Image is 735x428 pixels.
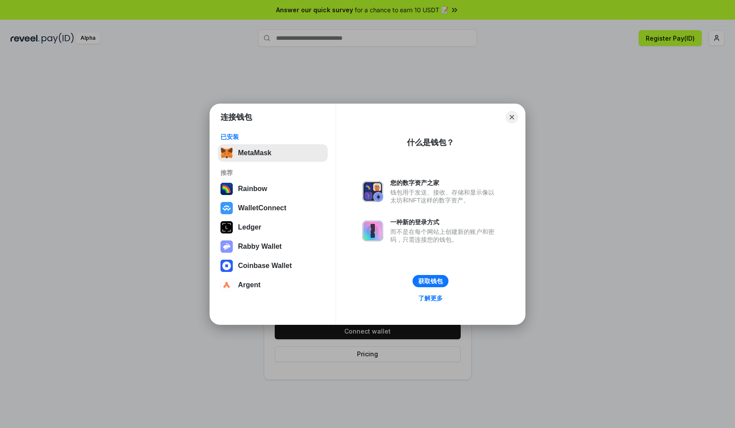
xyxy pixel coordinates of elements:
[220,112,252,122] h1: 连接钱包
[218,238,328,255] button: Rabby Wallet
[362,181,383,202] img: svg+xml,%3Csvg%20xmlns%3D%22http%3A%2F%2Fwww.w3.org%2F2000%2Fsvg%22%20fill%3D%22none%22%20viewBox...
[238,149,271,157] div: MetaMask
[407,137,454,148] div: 什么是钱包？
[390,188,499,204] div: 钱包用于发送、接收、存储和显示像以太坊和NFT这样的数字资产。
[238,262,292,270] div: Coinbase Wallet
[220,133,325,141] div: 已安装
[238,281,261,289] div: Argent
[418,294,443,302] div: 了解更多
[238,223,261,231] div: Ledger
[220,221,233,233] img: svg+xml,%3Csvg%20xmlns%3D%22http%3A%2F%2Fwww.w3.org%2F2000%2Fsvg%22%20width%3D%2228%22%20height%3...
[238,243,282,251] div: Rabby Wallet
[390,228,499,244] div: 而不是在每个网站上创建新的账户和密码，只需连接您的钱包。
[220,147,233,159] img: svg+xml,%3Csvg%20fill%3D%22none%22%20height%3D%2233%22%20viewBox%3D%220%200%2035%2033%22%20width%...
[418,277,443,285] div: 获取钱包
[218,199,328,217] button: WalletConnect
[220,240,233,253] img: svg+xml,%3Csvg%20xmlns%3D%22http%3A%2F%2Fwww.w3.org%2F2000%2Fsvg%22%20fill%3D%22none%22%20viewBox...
[218,144,328,162] button: MetaMask
[390,218,499,226] div: 一种新的登录方式
[390,179,499,187] div: 您的数字资产之家
[220,279,233,291] img: svg+xml,%3Csvg%20width%3D%2228%22%20height%3D%2228%22%20viewBox%3D%220%200%2028%2028%22%20fill%3D...
[238,185,267,193] div: Rainbow
[218,180,328,198] button: Rainbow
[413,292,448,304] a: 了解更多
[220,260,233,272] img: svg+xml,%3Csvg%20width%3D%2228%22%20height%3D%2228%22%20viewBox%3D%220%200%2028%2028%22%20fill%3D...
[238,204,287,212] div: WalletConnect
[218,257,328,275] button: Coinbase Wallet
[220,202,233,214] img: svg+xml,%3Csvg%20width%3D%2228%22%20height%3D%2228%22%20viewBox%3D%220%200%2028%2028%22%20fill%3D...
[362,220,383,241] img: svg+xml,%3Csvg%20xmlns%3D%22http%3A%2F%2Fwww.w3.org%2F2000%2Fsvg%22%20fill%3D%22none%22%20viewBox...
[218,276,328,294] button: Argent
[220,183,233,195] img: svg+xml,%3Csvg%20width%3D%22120%22%20height%3D%22120%22%20viewBox%3D%220%200%20120%20120%22%20fil...
[218,219,328,236] button: Ledger
[506,111,518,123] button: Close
[220,169,325,177] div: 推荐
[413,275,448,287] button: 获取钱包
